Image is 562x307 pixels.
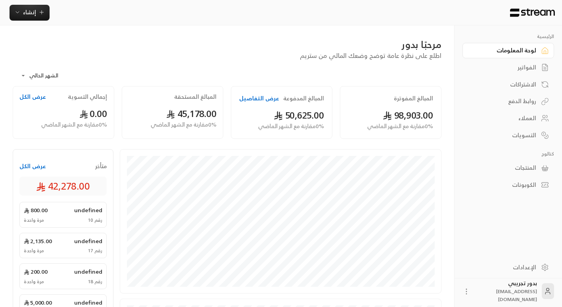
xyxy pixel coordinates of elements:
span: 50,625.00 [274,107,324,123]
span: 5,000.00 [24,299,52,307]
span: 0 % مقارنة مع الشهر الماضي [41,121,107,129]
div: الاشتراكات [472,81,536,88]
span: 800.00 [24,206,48,214]
span: 0.00 [79,106,107,122]
button: عرض التفاصيل [239,94,279,102]
span: 0 % مقارنة مع الشهر الماضي [258,122,324,130]
span: اطلع على نظرة عامة توضح وضعك المالي من ستريم [300,50,441,61]
a: العملاء [462,111,554,126]
span: 42,278.00 [36,180,90,192]
div: العملاء [472,114,536,122]
span: 45,178.00 [166,106,217,122]
span: متأخر [95,162,107,170]
span: مرة واحدة [24,217,44,223]
p: الرئيسية [462,33,554,40]
span: [EMAIL_ADDRESS][DOMAIN_NAME] [496,287,537,303]
span: 0 % مقارنة مع الشهر الماضي [367,122,433,130]
span: مرة واحدة [24,278,44,285]
span: 2,135.00 [24,237,52,245]
span: رقم 18 [88,278,102,285]
a: الكوبونات [462,177,554,193]
h2: المبالغ المستحقة [174,93,217,101]
h2: المبالغ المدفوعة [283,94,324,102]
a: الإعدادات [462,259,554,275]
button: عرض الكل [19,93,46,101]
a: التسويات [462,127,554,143]
a: المنتجات [462,160,554,176]
span: undefined [74,206,102,214]
div: الإعدادات [472,263,536,271]
a: روابط الدفع [462,94,554,109]
button: عرض الكل [19,162,46,170]
a: الاشتراكات [462,77,554,92]
img: Logo [509,8,556,17]
div: الشهر الحالي [17,65,76,86]
div: لوحة المعلومات [472,46,536,54]
p: كتالوج [462,151,554,157]
a: الفواتير [462,60,554,75]
h2: المبالغ المفوترة [394,94,433,102]
div: الكوبونات [472,181,536,189]
span: undefined [74,237,102,245]
div: بدور تجريبي [475,279,537,303]
span: مرة واحدة [24,248,44,254]
button: إنشاء [10,5,50,21]
div: روابط الدفع [472,97,536,105]
span: رقم 17 [88,248,102,254]
div: المنتجات [472,164,536,172]
span: إنشاء [23,7,36,17]
span: رقم 10 [88,217,102,223]
span: 98,903.00 [383,107,433,123]
span: 200.00 [24,268,48,276]
span: undefined [74,268,102,276]
span: 0 % مقارنة مع الشهر الماضي [151,121,217,129]
span: undefined [74,299,102,307]
h2: إجمالي التسوية [68,93,107,101]
div: مرحبًا بدور [13,38,441,51]
a: لوحة المعلومات [462,43,554,58]
div: التسويات [472,131,536,139]
div: الفواتير [472,63,536,71]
